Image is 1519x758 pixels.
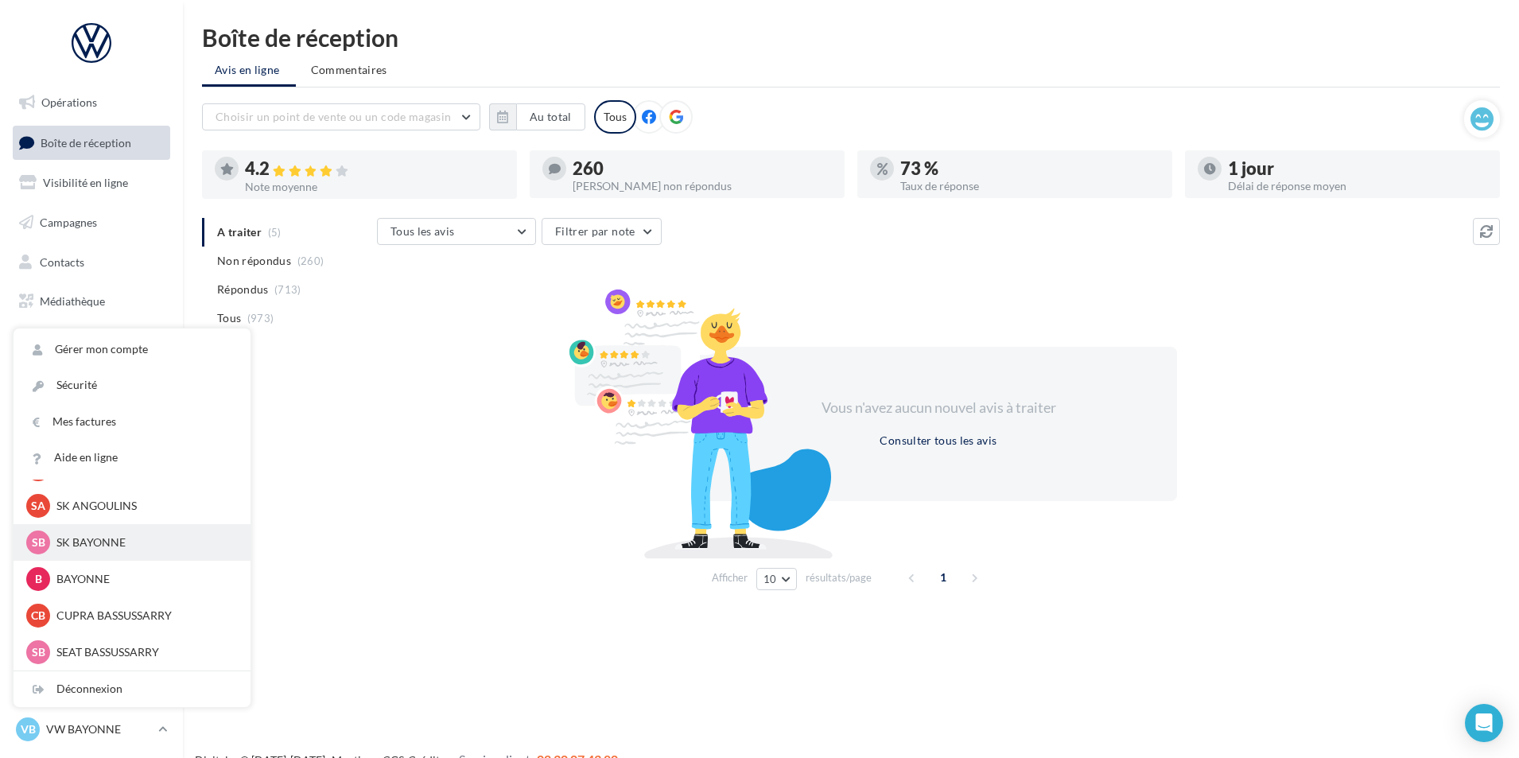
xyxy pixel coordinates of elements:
[10,285,173,318] a: Médiathèque
[10,364,173,411] a: PLV et print personnalisable
[13,714,170,744] a: VB VW BAYONNE
[542,218,662,245] button: Filtrer par note
[756,568,797,590] button: 10
[56,534,231,550] p: SK BAYONNE
[245,181,504,192] div: Note moyenne
[14,440,251,476] a: Aide en ligne
[14,367,251,403] a: Sécurité
[802,398,1075,418] div: Vous n'avez aucun nouvel avis à traiter
[489,103,585,130] button: Au total
[573,181,832,192] div: [PERSON_NAME] non répondus
[274,283,301,296] span: (713)
[41,135,131,149] span: Boîte de réception
[56,571,231,587] p: BAYONNE
[40,294,105,308] span: Médiathèque
[10,325,173,358] a: Calendrier
[573,160,832,177] div: 260
[14,332,251,367] a: Gérer mon compte
[32,644,45,660] span: SB
[10,126,173,160] a: Boîte de réception
[10,246,173,279] a: Contacts
[390,224,455,238] span: Tous les avis
[763,573,777,585] span: 10
[40,255,84,268] span: Contacts
[297,255,324,267] span: (260)
[14,671,251,707] div: Déconnexion
[56,608,231,624] p: CUPRA BASSUSSARRY
[35,571,42,587] span: B
[217,253,291,269] span: Non répondus
[900,160,1160,177] div: 73 %
[32,534,45,550] span: SB
[377,218,536,245] button: Tous les avis
[930,565,956,590] span: 1
[245,160,504,178] div: 4.2
[516,103,585,130] button: Au total
[41,95,97,109] span: Opérations
[806,570,872,585] span: résultats/page
[247,312,274,325] span: (973)
[43,176,128,189] span: Visibilité en ligne
[40,216,97,229] span: Campagnes
[311,62,387,78] span: Commentaires
[46,721,152,737] p: VW BAYONNE
[1228,181,1487,192] div: Délai de réponse moyen
[202,25,1500,49] div: Boîte de réception
[202,103,480,130] button: Choisir un point de vente ou un code magasin
[217,282,269,297] span: Répondus
[21,721,36,737] span: VB
[1465,704,1503,742] div: Open Intercom Messenger
[56,644,231,660] p: SEAT BASSUSSARRY
[216,110,451,123] span: Choisir un point de vente ou un code magasin
[10,417,173,464] a: Campagnes DataOnDemand
[10,166,173,200] a: Visibilité en ligne
[10,86,173,119] a: Opérations
[10,206,173,239] a: Campagnes
[217,310,241,326] span: Tous
[900,181,1160,192] div: Taux de réponse
[712,570,748,585] span: Afficher
[873,431,1003,450] button: Consulter tous les avis
[31,608,45,624] span: CB
[56,498,231,514] p: SK ANGOULINS
[14,404,251,440] a: Mes factures
[594,100,636,134] div: Tous
[1228,160,1487,177] div: 1 jour
[31,498,45,514] span: SA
